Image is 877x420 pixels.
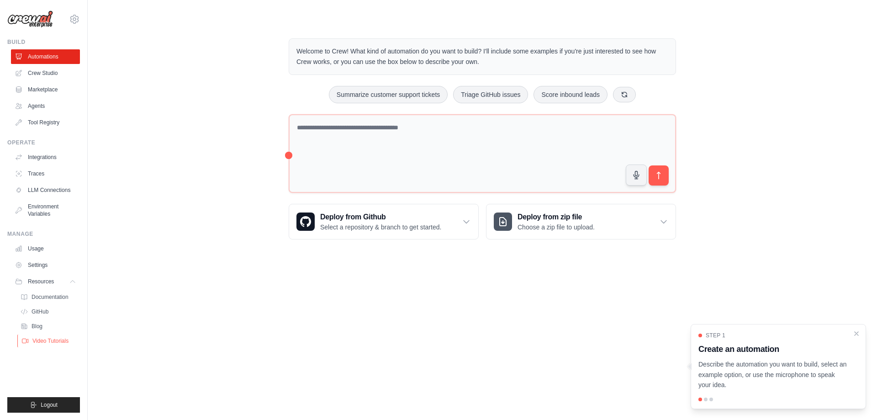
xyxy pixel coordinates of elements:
p: Choose a zip file to upload. [518,223,595,232]
button: Summarize customer support tickets [329,86,448,103]
a: Integrations [11,150,80,165]
button: Close walkthrough [853,330,860,337]
a: Documentation [16,291,80,303]
button: Triage GitHub issues [453,86,528,103]
span: Documentation [32,293,69,301]
a: Tool Registry [11,115,80,130]
a: Blog [16,320,80,333]
a: Environment Variables [11,199,80,221]
img: Logo [7,11,53,28]
div: Manage [7,230,80,238]
span: GitHub [32,308,48,315]
a: Usage [11,241,80,256]
a: LLM Connections [11,183,80,197]
a: Agents [11,99,80,113]
p: Select a repository & branch to get started. [320,223,441,232]
button: Score inbound leads [534,86,608,103]
span: Video Tutorials [32,337,69,345]
iframe: Chat Widget [831,376,877,420]
a: Settings [11,258,80,272]
a: Traces [11,166,80,181]
div: Build [7,38,80,46]
a: Video Tutorials [17,335,81,347]
p: Welcome to Crew! What kind of automation do you want to build? I'll include some examples if you'... [296,46,668,67]
span: Logout [41,401,58,409]
h3: Create an automation [698,343,847,356]
a: Crew Studio [11,66,80,80]
h3: Deploy from zip file [518,212,595,223]
div: Operate [7,139,80,146]
a: Automations [11,49,80,64]
button: Logout [7,397,80,413]
span: Blog [32,323,42,330]
div: Widget de chat [831,376,877,420]
button: Resources [11,274,80,289]
p: Describe the automation you want to build, select an example option, or use the microphone to spe... [698,359,847,390]
span: Step 1 [706,332,725,339]
a: Marketplace [11,82,80,97]
h3: Deploy from Github [320,212,441,223]
a: GitHub [16,305,80,318]
span: Resources [28,278,54,285]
